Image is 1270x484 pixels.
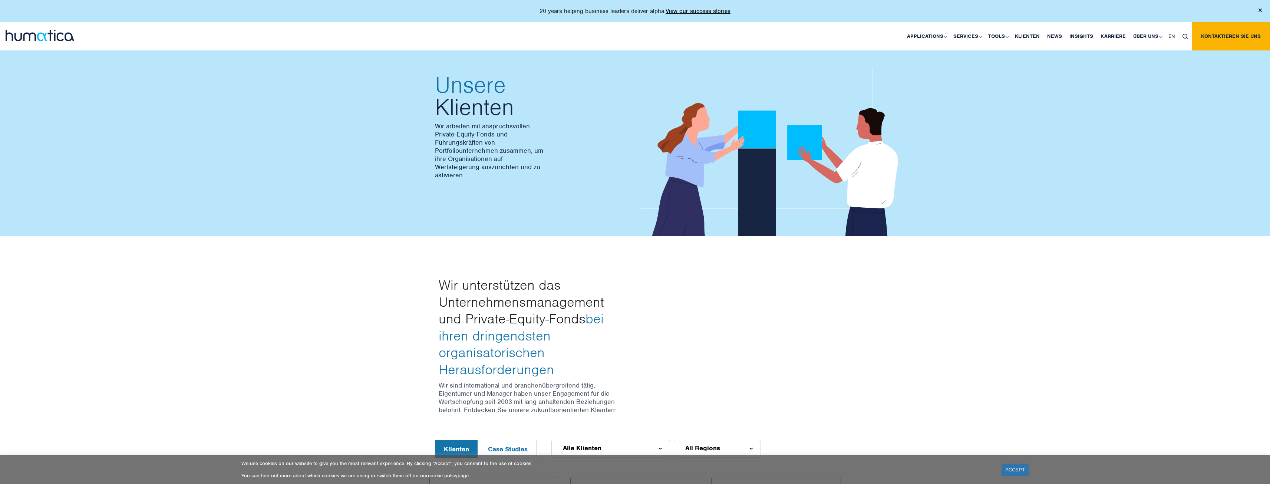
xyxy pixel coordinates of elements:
h3: Wir unterstützen das Unternehmensmanagement und Private-Equity-Fonds [439,277,630,378]
a: Insights [1066,22,1097,50]
button: Klienten [435,440,478,458]
a: Services [950,22,984,50]
a: Karriere [1097,22,1129,50]
a: ACCEPT [1002,464,1029,476]
a: View our success stories [666,7,730,15]
p: We use cookies on our website to give you the most relevant experience. By clicking “Accept”, you... [241,460,992,467]
img: about_banner1 [641,67,908,237]
p: Wir sind international und branchenübergreifend tätig. Eigentümer und Manager haben unser Engagem... [439,381,630,414]
span: Unsere [435,74,628,96]
span: All Regions [685,445,720,451]
p: 20 years helping business leaders deliver alpha. [540,7,730,15]
p: You can find out more about which cookies we are using or switch them off on our page. [241,473,992,479]
img: logo [6,30,74,41]
p: Wir arbeiten mit anspruchsvollen Private-Equity-Fonds und Führungskräften von Portfoliounternehme... [435,122,628,179]
a: Klienten [1011,22,1043,50]
span: Alle Klienten [563,445,601,451]
a: EN [1165,22,1179,50]
a: Applications [903,22,950,50]
a: Tools [984,22,1011,50]
img: search_icon [1182,34,1188,39]
span: bei ihren dringendsten organisatorischen Herausforderungen [439,310,604,378]
h2: Klienten [435,74,628,118]
a: Über uns [1129,22,1165,50]
img: d_arroww [659,448,662,450]
a: Kontaktieren Sie uns [1192,22,1270,50]
button: Case Studies [479,440,536,458]
img: d_arroww [749,448,753,450]
a: News [1043,22,1066,50]
span: EN [1168,33,1175,39]
a: cookie policy [428,473,458,479]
